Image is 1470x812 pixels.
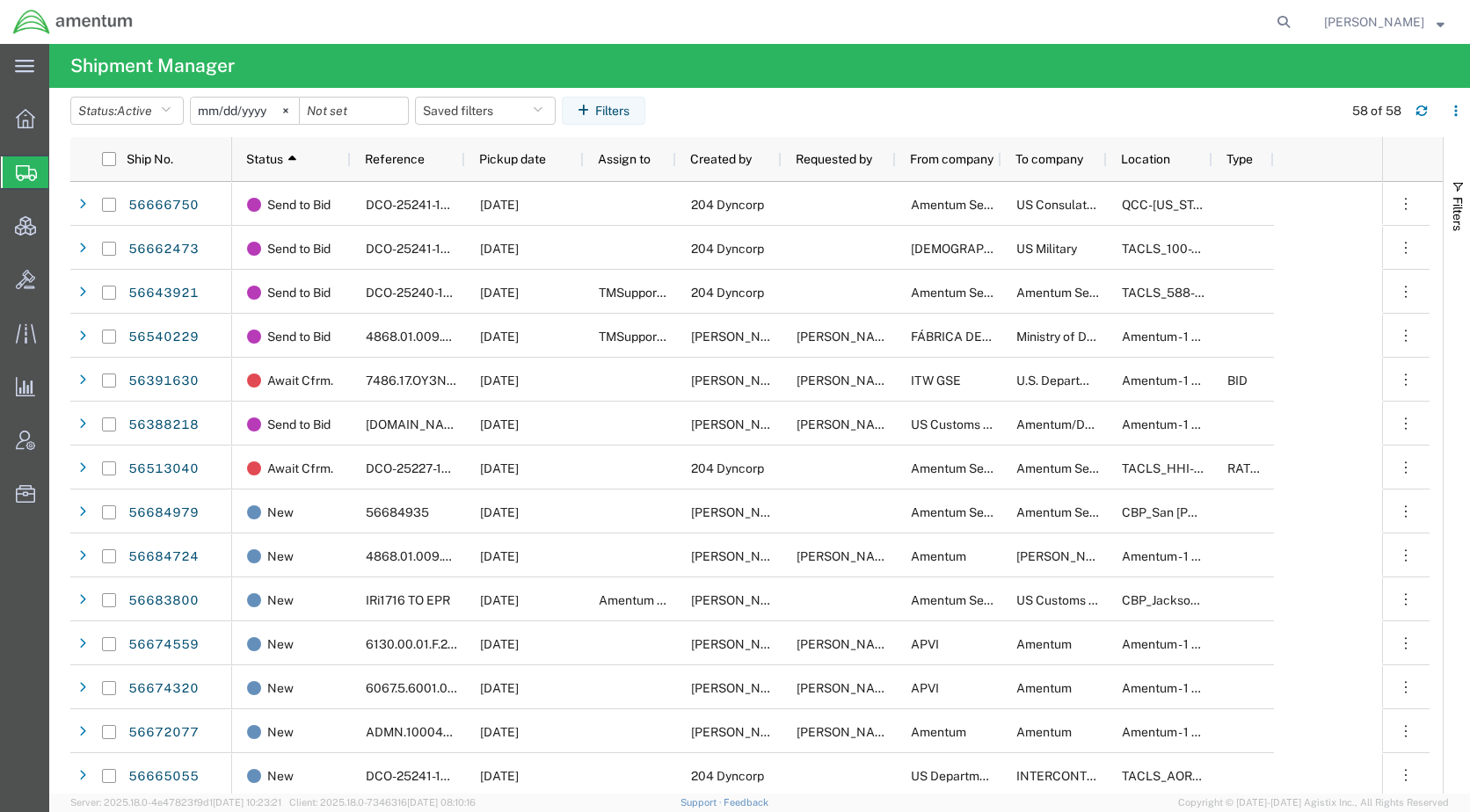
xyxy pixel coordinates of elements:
span: Amenew Masho [691,330,791,344]
span: Status [246,152,283,166]
span: ITW GSE [911,373,961,388]
span: Filters [1451,197,1465,231]
span: 08/22/2025 [480,373,519,388]
span: CBP_Jacksonville, FL_SER [1122,593,1351,607]
span: 10/31/2025 [480,330,519,344]
span: FÁBRICA DE MUNICIONES DE GRANADA [911,330,1212,344]
span: 08/29/2025 [480,637,519,651]
img: logo [12,9,134,35]
span: TMSupport _ [599,330,670,344]
span: Send to Bid [267,315,331,359]
span: 09/02/2025 [480,505,519,519]
span: Amentum - 1 gcp [1122,681,1213,695]
span: 09/03/2025 [480,198,519,212]
span: Briona Madison [797,725,897,739]
span: Amentum - 1 gcp [1122,330,1213,344]
span: Amentum Services, Inc. [1016,461,1148,475]
span: DCO-25240-167518 [366,286,479,300]
span: 08/29/2025 [480,769,519,783]
span: New [267,754,294,798]
span: New [267,578,294,622]
span: Kimberly Hayworth [691,549,791,563]
span: Amentum - 1 gcp [1122,637,1213,651]
span: Nick Riddle [691,593,791,607]
span: Send to Bid [267,402,331,446]
span: To company [1015,152,1083,166]
span: Ship No. [127,152,173,166]
span: [DATE] 10:23:21 [213,797,281,808]
span: US Army E CO 1 214TH REG [911,242,1185,256]
span: Samuel Roberts [797,373,897,388]
a: 56665055 [127,763,200,791]
span: 09/02/2025 [480,242,519,256]
span: Pickup date [479,152,546,166]
span: 09/02/2025 [480,417,519,431]
span: Amentum Services, Inc [911,505,1040,519]
a: 56513040 [127,455,200,483]
span: 56684935 [366,505,429,519]
span: IRi1716 TO EPR [366,593,450,607]
span: Amentum Services, Inc. [911,461,1043,475]
span: US Consulate General [1016,198,1141,212]
span: DCO-25241-167582 [366,242,478,256]
span: Copyright © [DATE]-[DATE] Agistix Inc., All Rights Reserved [1178,795,1449,810]
a: 56684724 [127,543,200,571]
span: Louis Allis LLC [1016,549,1142,563]
span: ADMN.100045.00000 [366,725,493,739]
a: 56674559 [127,631,200,659]
a: 56666750 [127,192,200,220]
span: Briona Madison [691,725,791,739]
span: [DATE] 08:10:16 [407,797,476,808]
span: Amentum [911,725,966,739]
span: DCO-25241-167588 [366,198,479,212]
span: Send to Bid [267,183,331,227]
span: Amentum Services, Inc. [911,198,1043,212]
span: US Customs & Border Protection [1016,593,1199,607]
button: Filters [562,97,645,125]
span: 204 Dyncorp [691,286,764,300]
span: 204 Dyncorp [691,198,764,212]
span: Active [117,104,152,118]
span: 204 Dyncorp [691,461,764,475]
span: 08/15/2025 [480,725,519,739]
a: 56684979 [127,499,200,527]
h4: Shipment Manager [70,44,235,88]
span: 7486.17.OY3NON.FINONRE.F4538 [366,373,564,388]
span: 204 Dyncorp [691,242,764,256]
a: 56388218 [127,411,200,439]
a: 56662473 [127,236,200,264]
span: Amentum [911,549,966,563]
span: Await Cfrm. [267,446,333,490]
span: New [267,622,294,666]
span: Reference [365,152,425,166]
span: APVI [911,681,939,695]
a: 56540229 [127,323,200,352]
span: INTERCONTINENTAL JET SERVICE CORP [1016,769,1252,783]
a: 56683800 [127,587,200,615]
span: APVI [911,637,939,651]
span: New [267,710,294,754]
span: Cristina Shepherd [797,417,897,431]
span: Server: 2025.18.0-4e47823f9d1 [70,797,281,808]
span: Amentum Services, Inc. [1016,286,1148,300]
span: Amentum Services, Inc. [911,286,1043,300]
span: Jason Champagne [691,373,791,388]
div: 58 of 58 [1352,102,1401,120]
button: [PERSON_NAME] [1323,11,1445,33]
a: Feedback [724,797,768,808]
span: Await Cfrm. [267,359,333,402]
span: Cristina Shepherd [691,417,791,431]
span: U.S. Department of Defense [1016,373,1175,388]
span: 09/03/2025 [480,286,519,300]
span: Amentum International Trade Compliance Team _ [599,593,877,607]
button: Status:Active [70,97,184,125]
span: Rebecca Galloway [691,681,791,695]
span: BID [1227,373,1248,388]
span: 09/02/2025 [480,593,519,607]
span: TMSupport _ [599,286,670,300]
span: Donald Frederiksen [691,505,791,519]
span: Amenew Masho [797,330,897,344]
span: Amentum Services, Inc. [911,593,1043,607]
span: Kimberly Hayworth [797,549,897,563]
span: TACLS_588-Dothan, AL [1122,286,1367,300]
